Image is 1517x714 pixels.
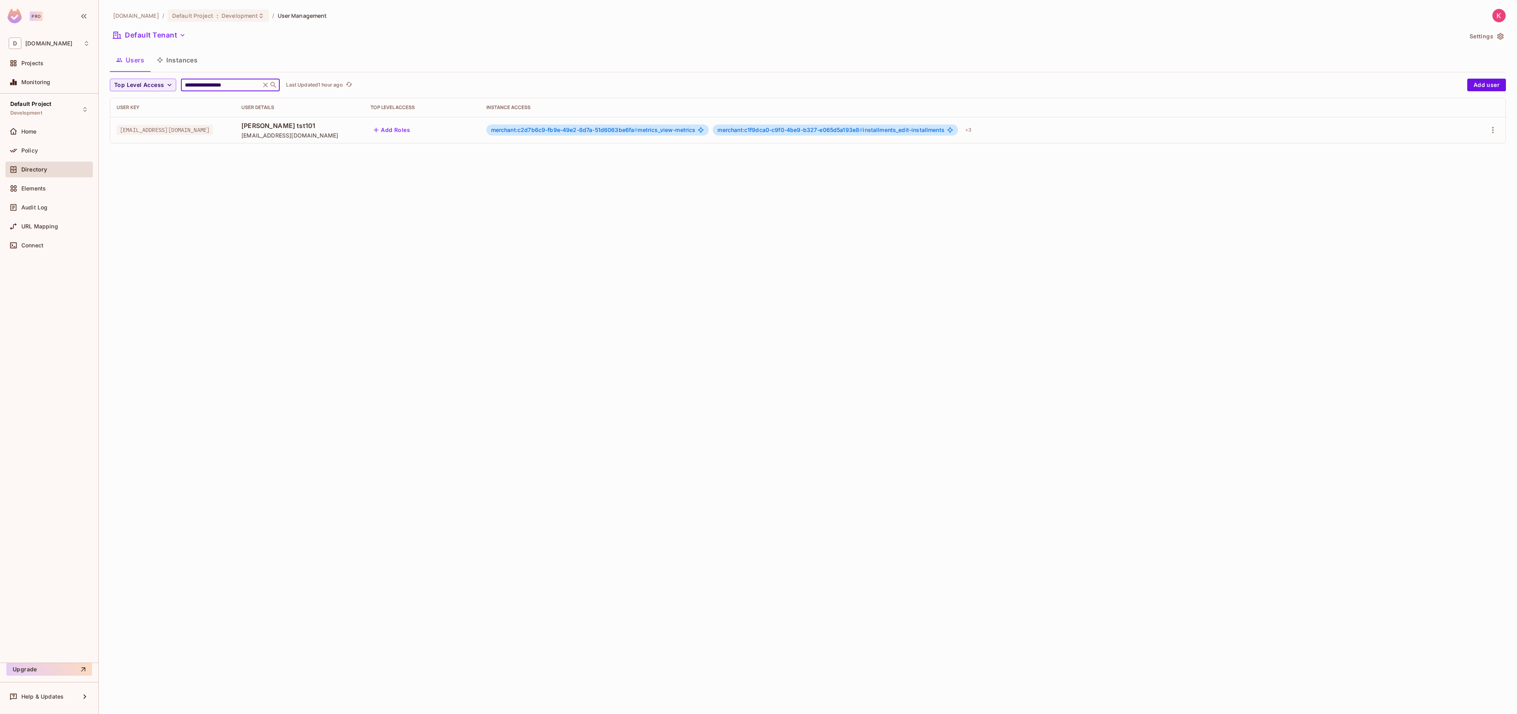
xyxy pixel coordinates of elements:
[1466,30,1506,43] button: Settings
[1467,79,1506,91] button: Add user
[216,13,219,19] span: :
[110,79,176,91] button: Top Level Access
[21,242,43,249] span: Connect
[717,127,944,133] span: installments_edit-installments
[21,204,47,211] span: Audit Log
[21,60,43,66] span: Projects
[8,9,22,23] img: SReyMgAAAABJRU5ErkJggg==
[272,12,274,19] li: /
[344,80,354,90] button: refresh
[10,101,51,107] span: Default Project
[21,223,58,230] span: URL Mapping
[222,12,258,19] span: Development
[21,185,46,192] span: Elements
[486,104,1450,111] div: Instance Access
[21,166,47,173] span: Directory
[343,80,354,90] span: Click to refresh data
[117,104,229,111] div: User Key
[717,126,863,133] span: merchant:c1f9dca0-c9f0-4be9-b327-e065d5a193e8
[346,81,352,89] span: refresh
[110,29,189,41] button: Default Tenant
[371,124,413,136] button: Add Roles
[10,110,42,116] span: Development
[110,50,151,70] button: Users
[371,104,473,111] div: Top Level Access
[151,50,204,70] button: Instances
[241,132,358,139] span: [EMAIL_ADDRESS][DOMAIN_NAME]
[634,126,638,133] span: #
[1493,9,1506,22] img: Karen Stefanny Lopez
[21,693,64,700] span: Help & Updates
[21,128,37,135] span: Home
[859,126,863,133] span: #
[241,104,358,111] div: User Details
[162,12,164,19] li: /
[6,663,92,676] button: Upgrade
[117,125,213,135] span: [EMAIL_ADDRESS][DOMAIN_NAME]
[113,12,159,19] span: the active workspace
[21,79,51,85] span: Monitoring
[278,12,327,19] span: User Management
[21,147,38,154] span: Policy
[25,40,72,47] span: Workspace: deuna.com
[172,12,213,19] span: Default Project
[286,82,343,88] p: Last Updated 1 hour ago
[114,80,164,90] span: Top Level Access
[491,127,696,133] span: metrics_view-metrics
[962,124,975,136] div: + 3
[491,126,638,133] span: merchant:c2d7b6c9-fb9e-49e2-8d7a-51d6063be6fa
[30,11,43,21] div: Pro
[9,38,21,49] span: D
[241,121,358,130] span: [PERSON_NAME] tst101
